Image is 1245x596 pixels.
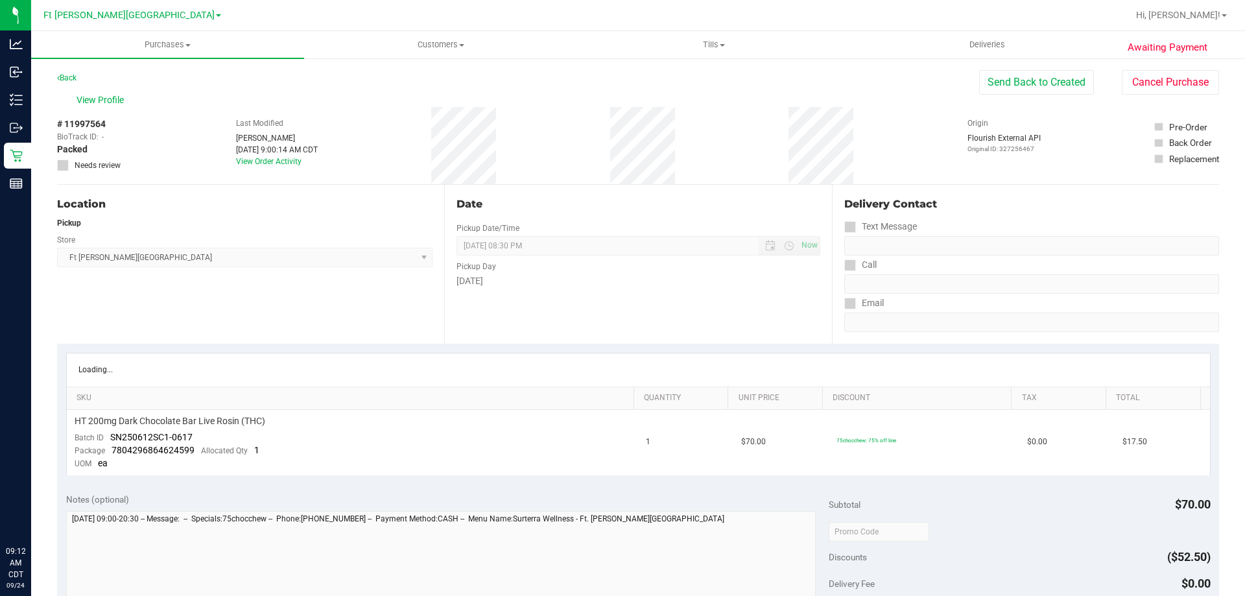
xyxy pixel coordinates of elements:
[577,31,850,58] a: Tills
[578,39,849,51] span: Tills
[57,234,75,246] label: Store
[110,432,193,442] span: SN250612SC1-0617
[57,219,81,228] strong: Pickup
[102,131,104,143] span: -
[829,578,875,589] span: Delivery Fee
[833,393,1006,403] a: Discount
[6,545,25,580] p: 09:12 AM CDT
[31,39,304,51] span: Purchases
[967,132,1041,154] div: Flourish External API
[236,117,283,129] label: Last Modified
[952,39,1023,51] span: Deliveries
[836,437,896,444] span: 75chocchew: 75% off line
[254,445,259,455] span: 1
[78,365,113,374] div: Loading...
[967,117,988,129] label: Origin
[844,274,1219,294] input: Format: (999) 999-9999
[57,131,99,143] span: BioTrack ID:
[57,143,88,156] span: Packed
[43,10,215,21] span: Ft [PERSON_NAME][GEOGRAPHIC_DATA]
[1175,497,1211,511] span: $70.00
[646,436,650,448] span: 1
[10,38,23,51] inline-svg: Analytics
[967,144,1041,154] p: Original ID: 327256467
[98,458,108,468] span: ea
[1169,136,1212,149] div: Back Order
[829,522,929,542] input: Promo Code
[844,294,884,313] label: Email
[57,73,77,82] a: Back
[57,197,433,212] div: Location
[31,31,304,58] a: Purchases
[1169,121,1207,134] div: Pre-Order
[236,157,302,166] a: View Order Activity
[10,66,23,78] inline-svg: Inbound
[66,494,129,505] span: Notes (optional)
[75,459,91,468] span: UOM
[741,436,766,448] span: $70.00
[1122,436,1147,448] span: $17.50
[236,132,318,144] div: [PERSON_NAME]
[456,261,496,272] label: Pickup Day
[1022,393,1101,403] a: Tax
[829,545,867,569] span: Discounts
[1128,40,1207,55] span: Awaiting Payment
[75,160,121,171] span: Needs review
[456,197,820,212] div: Date
[1116,393,1195,403] a: Total
[75,415,265,427] span: HT 200mg Dark Chocolate Bar Live Rosin (THC)
[1181,577,1211,590] span: $0.00
[75,433,104,442] span: Batch ID
[10,177,23,190] inline-svg: Reports
[844,256,877,274] label: Call
[201,446,248,455] span: Allocated Qty
[844,197,1219,212] div: Delivery Contact
[10,149,23,162] inline-svg: Retail
[10,121,23,134] inline-svg: Outbound
[1122,70,1219,95] button: Cancel Purchase
[304,31,577,58] a: Customers
[1136,10,1220,20] span: Hi, [PERSON_NAME]!
[112,445,195,455] span: 7804296864624599
[829,499,860,510] span: Subtotal
[851,31,1124,58] a: Deliveries
[305,39,576,51] span: Customers
[236,144,318,156] div: [DATE] 9:00:14 AM CDT
[1027,436,1047,448] span: $0.00
[844,217,917,236] label: Text Message
[844,236,1219,256] input: Format: (999) 999-9999
[979,70,1094,95] button: Send Back to Created
[57,117,106,131] span: # 11997564
[77,393,628,403] a: SKU
[75,446,105,455] span: Package
[1169,152,1219,165] div: Replacement
[77,93,128,107] span: View Profile
[1167,550,1211,564] span: ($52.50)
[456,222,519,234] label: Pickup Date/Time
[6,580,25,590] p: 09/24
[10,93,23,106] inline-svg: Inventory
[739,393,818,403] a: Unit Price
[456,274,820,288] div: [DATE]
[644,393,723,403] a: Quantity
